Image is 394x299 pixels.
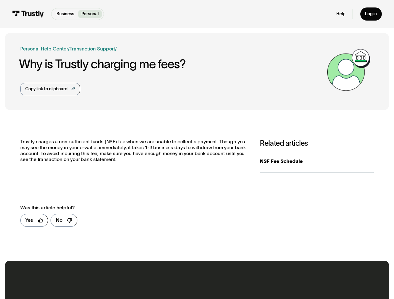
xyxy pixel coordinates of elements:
[20,214,48,227] a: Yes
[115,45,117,52] div: /
[51,214,77,227] a: No
[53,10,78,18] a: Business
[20,204,235,211] div: Was this article helpful?
[365,11,377,17] div: Log in
[20,139,248,162] p: Trustly charges a non-sufficient funds (NSF) fee when we are unable to collect a payment. Though ...
[12,11,44,17] img: Trustly Logo
[20,45,68,52] a: Personal Help Center
[25,216,33,224] div: Yes
[336,11,345,17] a: Help
[70,46,115,51] a: Transaction Support
[20,83,80,95] a: Copy link to clipboard
[25,86,67,93] div: Copy link to clipboard
[260,139,374,148] h3: Related articles
[260,158,374,165] div: NSF Fee Schedule
[56,11,74,17] p: Business
[260,150,374,172] a: NSF Fee Schedule
[360,7,382,20] a: Log in
[56,216,62,224] div: No
[19,57,324,71] h1: Why is Trustly charging me fees?
[78,10,102,18] a: Personal
[81,11,99,17] p: Personal
[68,45,70,52] div: /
